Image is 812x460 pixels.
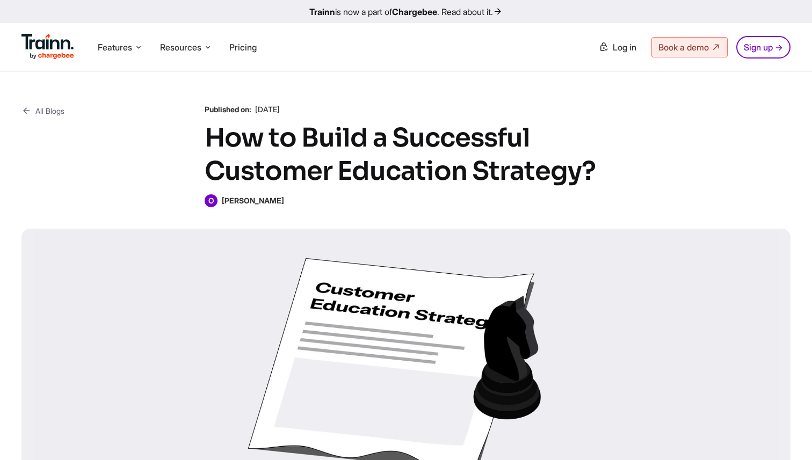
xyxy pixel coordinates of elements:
b: Trainn [309,6,335,17]
span: [DATE] [255,105,280,114]
img: Trainn Logo [21,34,74,60]
h1: How to Build a Successful Customer Education Strategy? [205,121,607,188]
span: Resources [160,41,201,53]
span: Features [98,41,132,53]
a: Log in [592,38,643,57]
a: All Blogs [21,104,64,118]
span: Log in [613,42,636,53]
a: Sign up → [736,36,791,59]
span: Book a demo [658,42,709,53]
b: Published on: [205,105,251,114]
a: Pricing [229,42,257,53]
b: [PERSON_NAME] [222,196,284,205]
b: Chargebee [392,6,437,17]
span: O [205,194,218,207]
iframe: Chat Widget [758,408,812,460]
a: Book a demo [651,37,728,57]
